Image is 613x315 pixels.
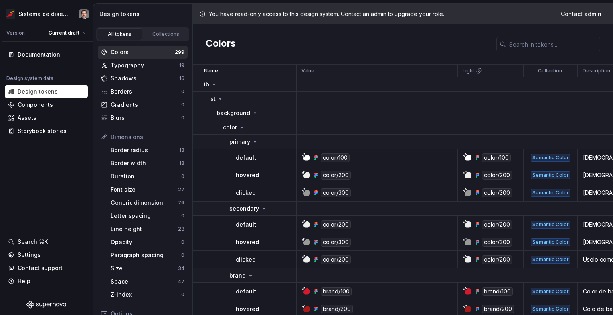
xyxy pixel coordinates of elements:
[5,125,88,137] a: Storybook stories
[531,238,570,246] div: Semantic Color
[531,256,570,264] div: Semantic Color
[236,189,256,197] p: clicked
[18,264,63,272] div: Contact support
[107,144,188,157] a: Border radius13
[236,305,259,313] p: hovered
[98,46,188,59] a: Colors299
[2,5,91,22] button: Sistema de diseño IberiaJulio Reyes
[98,59,188,72] a: Typography19
[5,235,88,248] button: Search ⌘K
[229,272,246,280] p: brand
[107,236,188,248] a: Opacity0
[111,114,181,122] div: Blurs
[5,262,88,274] button: Contact support
[111,61,179,69] div: Typography
[5,112,88,124] a: Assets
[321,220,351,229] div: color/200
[107,196,188,209] a: Generic dimension76
[236,238,259,246] p: hovered
[107,170,188,183] a: Duration0
[111,278,178,286] div: Space
[98,112,188,124] a: Blurs0
[6,30,25,36] div: Version
[111,212,181,220] div: Letter spacing
[107,157,188,170] a: Border width18
[181,102,184,108] div: 0
[301,68,314,74] p: Value
[111,133,184,141] div: Dimensions
[111,146,179,154] div: Border radius
[111,74,179,82] div: Shadows
[209,10,444,18] p: You have read-only access to this design system. Contact an admin to upgrade your role.
[107,288,188,301] a: Z-index0
[111,172,181,180] div: Duration
[181,173,184,180] div: 0
[206,37,236,51] h2: Colors
[178,265,184,272] div: 34
[181,239,184,245] div: 0
[321,238,351,247] div: color/300
[181,115,184,121] div: 0
[107,275,188,288] a: Space47
[146,31,186,37] div: Collections
[223,123,237,131] p: color
[321,305,353,313] div: brand/200
[236,154,256,162] p: default
[204,68,218,74] p: Name
[321,188,351,197] div: color/300
[179,75,184,82] div: 16
[531,171,570,179] div: Semantic Color
[107,262,188,275] a: Size34
[5,275,88,288] button: Help
[5,248,88,261] a: Settings
[178,278,184,285] div: 47
[321,287,352,296] div: brand/100
[531,288,570,295] div: Semantic Color
[236,221,256,229] p: default
[98,98,188,111] a: Gradients0
[531,189,570,197] div: Semantic Color
[229,205,259,213] p: secondary
[111,238,181,246] div: Opacity
[482,305,514,313] div: brand/200
[482,171,512,180] div: color/200
[5,48,88,61] a: Documentation
[6,75,53,82] div: Design system data
[181,252,184,258] div: 0
[107,249,188,262] a: Paragraph spacing0
[5,85,88,98] a: Design tokens
[179,147,184,153] div: 13
[236,256,256,264] p: clicked
[229,138,250,146] p: primary
[111,159,179,167] div: Border width
[49,30,79,36] span: Current draft
[321,153,350,162] div: color/100
[556,7,607,21] a: Contact admin
[561,10,601,18] span: Contact admin
[18,101,53,109] div: Components
[107,223,188,235] a: Line height23
[531,154,570,162] div: Semantic Color
[98,72,188,85] a: Shadows16
[531,305,570,313] div: Semantic Color
[482,255,512,264] div: color/200
[210,95,216,103] p: st
[178,226,184,232] div: 23
[482,287,513,296] div: brand/100
[538,68,562,74] p: Collection
[107,209,188,222] a: Letter spacing0
[18,114,36,122] div: Assets
[111,48,175,56] div: Colors
[18,277,30,285] div: Help
[179,160,184,166] div: 18
[463,68,474,74] p: Light
[583,68,610,74] p: Description
[204,80,209,88] p: ib
[482,220,512,229] div: color/200
[236,171,259,179] p: hovered
[111,264,178,272] div: Size
[6,9,15,19] img: 55604660-494d-44a9-beb2-692398e9940a.png
[217,109,250,117] p: background
[321,171,351,180] div: color/200
[111,101,181,109] div: Gradients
